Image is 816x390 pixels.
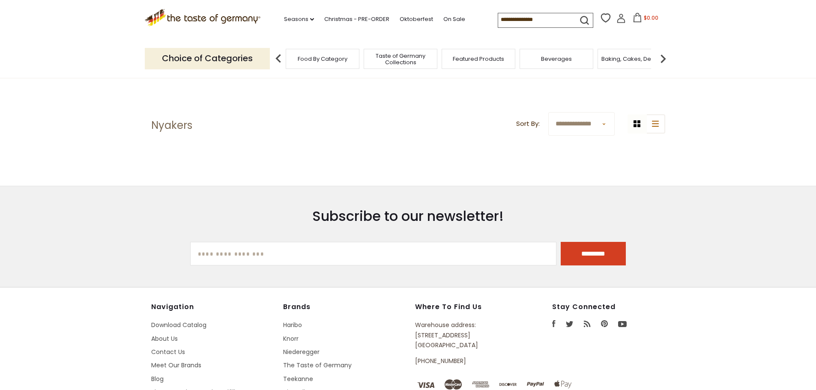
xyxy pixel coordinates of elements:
h4: Stay Connected [552,303,665,311]
label: Sort By: [516,119,540,129]
a: Teekanne [283,375,313,383]
a: Oktoberfest [400,15,433,24]
h4: Brands [283,303,407,311]
a: Baking, Cakes, Desserts [601,56,668,62]
a: Meet Our Brands [151,361,201,369]
img: next arrow [655,50,672,67]
a: Featured Products [453,56,504,62]
a: Download Catalog [151,321,206,329]
span: $0.00 [644,14,658,21]
a: Haribo [283,321,302,329]
h3: Subscribe to our newsletter! [190,208,626,225]
h4: Where to find us [415,303,513,311]
p: Choice of Categories [145,48,270,69]
h1: Nyakers [151,119,192,132]
a: About Us [151,334,178,343]
a: Taste of Germany Collections [366,53,435,65]
a: On Sale [443,15,465,24]
h4: Navigation [151,303,275,311]
p: Warehouse address: [STREET_ADDRESS] [GEOGRAPHIC_DATA] [415,320,513,350]
a: Blog [151,375,164,383]
a: The Taste of Germany [283,361,352,369]
p: [PHONE_NUMBER] [415,356,513,366]
a: Christmas - PRE-ORDER [324,15,389,24]
a: Knorr [283,334,299,343]
a: Food By Category [298,56,347,62]
button: $0.00 [628,13,664,26]
a: Beverages [541,56,572,62]
a: Contact Us [151,348,185,356]
a: Seasons [284,15,314,24]
a: Niederegger [283,348,320,356]
img: previous arrow [270,50,287,67]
